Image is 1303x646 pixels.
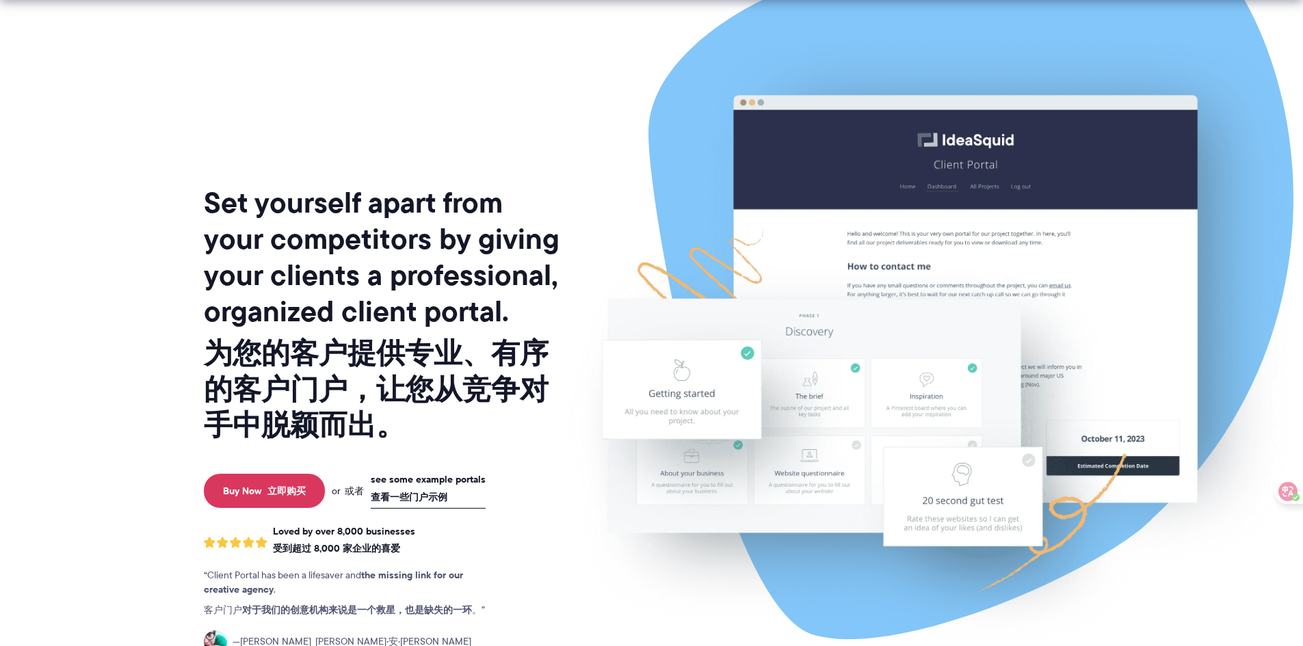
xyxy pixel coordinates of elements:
[204,568,491,624] p: Client Portal has been a lifesaver and .
[332,485,364,497] span: or
[273,526,415,560] span: Loved by over 8,000 businesses
[267,483,306,498] font: 立即购买
[242,602,472,617] strong: 对于我们的创意机构来说是一个救星，也是缺失的一环
[204,474,325,508] a: Buy Now 立即购买
[204,603,482,617] font: 客户门户 。
[371,489,447,504] font: 查看一些门户示例
[371,473,486,509] a: see some example portals查看一些门户示例
[204,185,562,448] h1: Set yourself apart from your competitors by giving your clients a professional, organized client ...
[345,484,364,498] font: 或者
[204,567,463,597] strong: the missing link for our creative agency
[273,541,400,556] font: 受到超过 8,000 家企业的喜爱
[204,331,549,447] font: 为您的客户提供专业、有序的客户门户，让您从竞争对手中脱颖而出。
